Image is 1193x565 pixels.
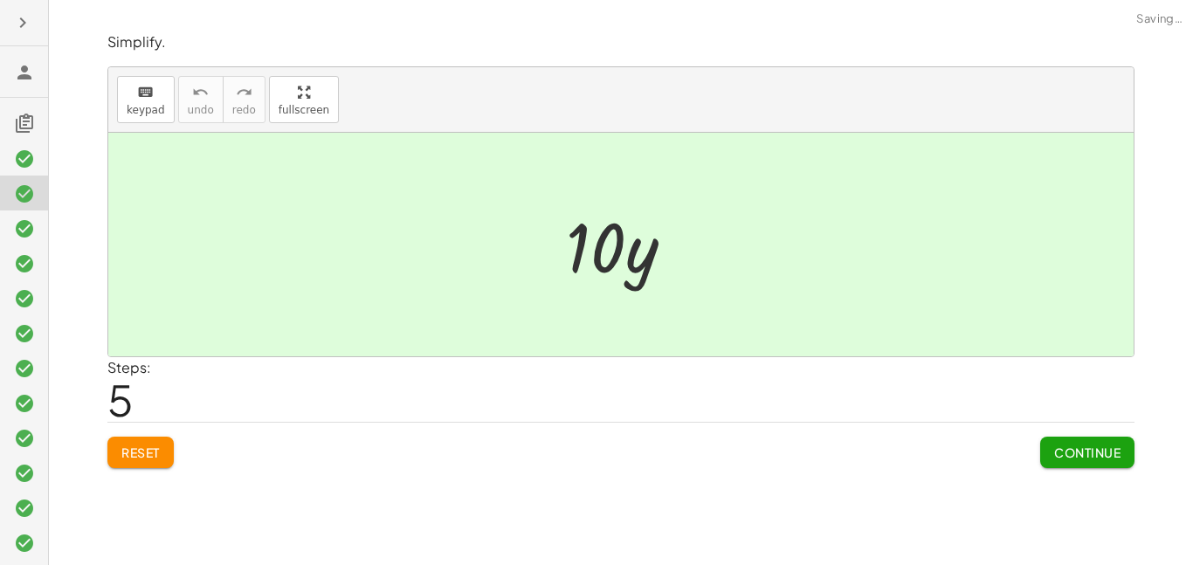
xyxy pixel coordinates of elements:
[14,393,35,414] i: Task finished and correct.
[14,62,35,83] i: Farhaan Ajmeer Kajamohideen
[14,358,35,379] i: Task finished and correct.
[107,32,1134,52] p: Simplify.
[14,218,35,239] i: Task finished and correct.
[178,76,224,123] button: undoundo
[121,444,160,460] span: Reset
[14,148,35,169] i: Task finished and correct.
[127,104,165,116] span: keypad
[107,373,134,426] span: 5
[14,253,35,274] i: Task finished and correct.
[232,104,256,116] span: redo
[188,104,214,116] span: undo
[269,76,339,123] button: fullscreen
[117,76,175,123] button: keyboardkeypad
[107,437,174,468] button: Reset
[236,82,252,103] i: redo
[279,104,329,116] span: fullscreen
[14,533,35,554] i: Task finished and correct.
[14,288,35,309] i: Task finished and correct.
[14,323,35,344] i: Task finished and correct.
[14,463,35,484] i: Task finished and correct.
[14,183,35,204] i: Task finished and correct.
[1136,10,1183,28] span: Saving…
[107,358,151,376] label: Steps:
[137,82,154,103] i: keyboard
[223,76,265,123] button: redoredo
[1054,444,1121,460] span: Continue
[1040,437,1134,468] button: Continue
[14,498,35,519] i: Task finished and correct.
[14,428,35,449] i: Task finished and correct.
[192,82,209,103] i: undo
